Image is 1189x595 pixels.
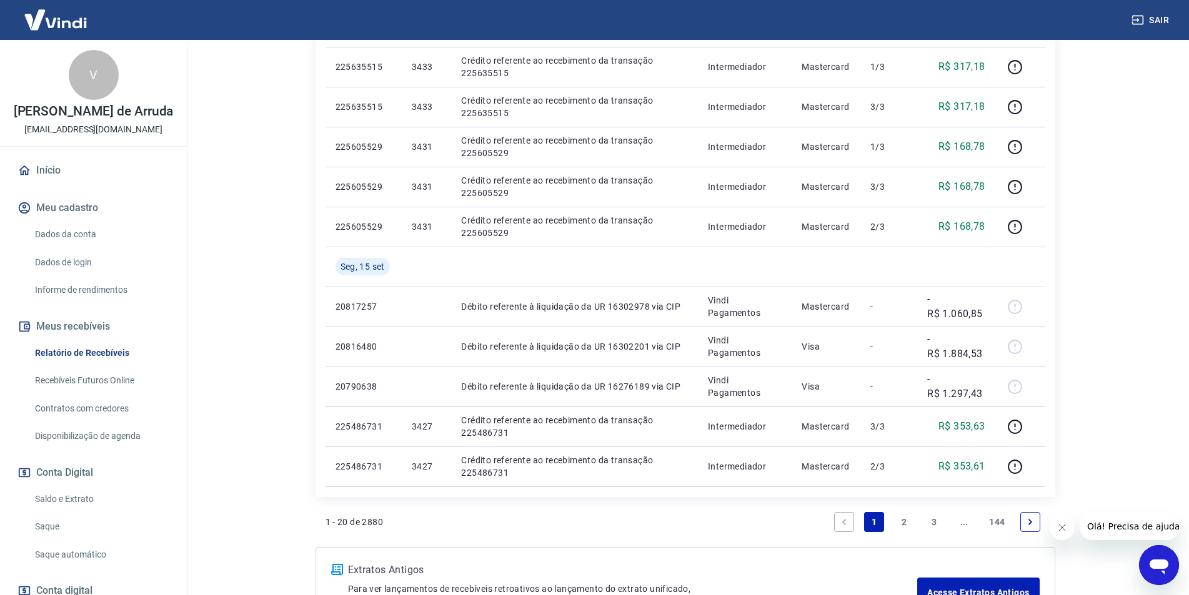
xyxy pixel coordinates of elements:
[461,214,688,239] p: Crédito referente ao recebimento da transação 225605529
[461,454,688,479] p: Crédito referente ao recebimento da transação 225486731
[336,180,392,193] p: 225605529
[1139,545,1179,585] iframe: Botão para abrir a janela de mensagens
[708,294,782,319] p: Vindi Pagamentos
[461,174,688,199] p: Crédito referente ao recebimento da transação 225605529
[938,139,985,154] p: R$ 168,78
[412,140,441,153] p: 3431
[341,260,385,273] span: Seg, 15 set
[30,250,172,275] a: Dados de login
[15,194,172,222] button: Meu cadastro
[69,50,119,100] div: V
[15,157,172,184] a: Início
[870,300,907,313] p: -
[834,512,854,532] a: Previous page
[938,419,985,434] p: R$ 353,63
[30,277,172,303] a: Informe de rendimentos
[15,313,172,340] button: Meus recebíveis
[870,220,907,233] p: 2/3
[336,420,392,433] p: 225486731
[708,220,782,233] p: Intermediador
[802,460,850,473] p: Mastercard
[336,220,392,233] p: 225605529
[30,340,172,366] a: Relatório de Recebíveis
[30,423,172,449] a: Disponibilização de agenda
[461,340,688,353] p: Débito referente à liquidação da UR 16302201 via CIP
[30,486,172,512] a: Saldo e Extrato
[938,179,985,194] p: R$ 168,78
[870,101,907,113] p: 3/3
[412,61,441,73] p: 3433
[938,219,985,234] p: R$ 168,78
[461,300,688,313] p: Débito referente à liquidação da UR 16302978 via CIP
[336,380,392,393] p: 20790638
[802,140,850,153] p: Mastercard
[802,340,850,353] p: Visa
[870,420,907,433] p: 3/3
[927,332,985,361] p: -R$ 1.884,53
[1080,513,1179,540] iframe: Mensagem da empresa
[708,420,782,433] p: Intermediador
[927,371,985,401] p: -R$ 1.297,43
[870,140,907,153] p: 1/3
[412,101,441,113] p: 3433
[708,460,782,473] p: Intermediador
[412,180,441,193] p: 3431
[461,380,688,393] p: Débito referente à liquidação da UR 16276189 via CIP
[412,460,441,473] p: 3427
[927,292,985,322] p: -R$ 1.060,85
[802,300,850,313] p: Mastercard
[802,101,850,113] p: Mastercard
[24,123,162,136] p: [EMAIL_ADDRESS][DOMAIN_NAME]
[829,507,1045,537] ul: Pagination
[870,380,907,393] p: -
[864,512,884,532] a: Page 1 is your current page
[461,134,688,159] p: Crédito referente ao recebimento da transação 225605529
[15,459,172,486] button: Conta Digital
[870,61,907,73] p: 1/3
[336,140,392,153] p: 225605529
[1020,512,1040,532] a: Next page
[412,420,441,433] p: 3427
[336,101,392,113] p: 225635515
[15,1,96,39] img: Vindi
[30,542,172,568] a: Saque automático
[336,300,392,313] p: 20817257
[30,514,172,539] a: Saque
[1129,9,1174,32] button: Sair
[708,334,782,359] p: Vindi Pagamentos
[30,396,172,421] a: Contratos com credores
[461,94,688,119] p: Crédito referente ao recebimento da transação 225635515
[708,61,782,73] p: Intermediador
[870,460,907,473] p: 2/3
[870,180,907,193] p: 3/3
[7,9,105,19] span: Olá! Precisa de ajuda?
[708,374,782,399] p: Vindi Pagamentos
[348,563,918,578] p: Extratos Antigos
[938,99,985,114] p: R$ 317,18
[461,414,688,439] p: Crédito referente ao recebimento da transação 225486731
[1050,515,1075,540] iframe: Fechar mensagem
[802,220,850,233] p: Mastercard
[894,512,914,532] a: Page 2
[938,459,985,474] p: R$ 353,61
[30,222,172,247] a: Dados da conta
[30,368,172,393] a: Recebíveis Futuros Online
[336,460,392,473] p: 225486731
[954,512,974,532] a: Jump forward
[984,512,1010,532] a: Page 144
[802,180,850,193] p: Mastercard
[336,340,392,353] p: 20816480
[336,61,392,73] p: 225635515
[708,180,782,193] p: Intermediador
[326,516,384,528] p: 1 - 20 de 2880
[331,564,343,575] img: ícone
[938,59,985,74] p: R$ 317,18
[802,420,850,433] p: Mastercard
[924,512,944,532] a: Page 3
[461,54,688,79] p: Crédito referente ao recebimento da transação 225635515
[14,105,174,118] p: [PERSON_NAME] de Arruda
[708,140,782,153] p: Intermediador
[870,340,907,353] p: -
[802,61,850,73] p: Mastercard
[412,220,441,233] p: 3431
